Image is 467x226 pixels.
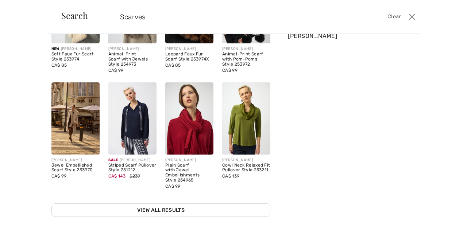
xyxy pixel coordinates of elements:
[51,174,67,179] span: CA$ 99
[51,46,100,52] div: [PERSON_NAME]
[108,46,157,52] div: [PERSON_NAME]
[387,13,401,21] span: Clear
[288,31,416,42] a: [PERSON_NAME]
[222,68,238,73] span: CA$ 99
[222,174,239,179] span: CA$ 139
[222,82,270,155] img: Cowl Neck Relaxed Fit Pullover Style 253211. Black
[51,203,270,217] a: View All Results
[406,11,417,23] button: Close
[51,52,100,62] div: Soft Faux Fur Scarf Style 253974
[165,46,213,52] div: [PERSON_NAME]
[51,47,59,51] span: New
[165,157,213,163] div: [PERSON_NAME]
[51,63,67,68] span: CA$ 85
[51,82,100,155] img: Jewel Embellished Scarf Style 253970. Taupe melange
[108,68,124,73] span: CA$ 99
[51,157,100,163] div: [PERSON_NAME]
[108,163,157,173] div: Striped Scarf Pullover Style 251212
[165,163,213,183] div: Plain Scarf with Jewel Embellishments Style 254965
[222,52,270,67] div: Animal-Print Scarf with Pom-Poms Style 253972
[108,158,118,162] span: Sale
[108,82,157,155] img: Striped Scarf Pullover Style 251212. Midnight Blue/Vanilla
[222,163,270,173] div: Cowl Neck Relaxed Fit Pullover Style 253211
[165,184,181,189] span: CA$ 99
[165,82,213,155] img: Plain Scarf with Jewel Embellishments Style 254965. Black
[130,174,140,179] span: $239
[108,52,157,67] div: Animal-Print Scarf with Jewels Style 254973
[108,157,157,163] div: [PERSON_NAME]
[222,46,270,52] div: [PERSON_NAME]
[108,174,126,179] span: CA$ 143
[115,6,334,28] input: TYPE TO SEARCH
[16,5,31,12] span: Chat
[165,63,181,68] span: CA$ 85
[222,157,270,163] div: [PERSON_NAME]
[165,52,213,62] div: Leopard Faux Fur Scarf Style 253974X
[61,11,88,20] span: Search
[51,163,100,173] div: Jewel Embellished Scarf Style 253970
